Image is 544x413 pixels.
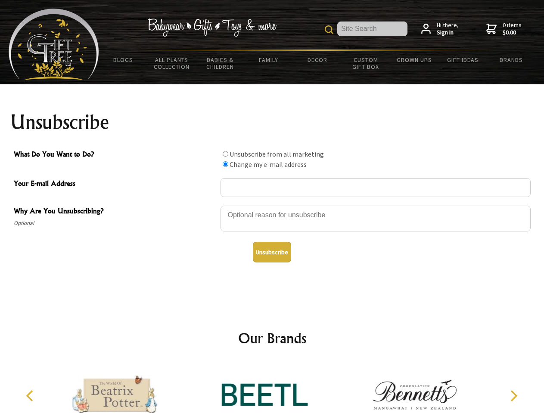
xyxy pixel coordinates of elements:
[230,150,324,158] label: Unsubscribe from all marketing
[342,51,390,76] a: Custom Gift Box
[10,112,534,133] h1: Unsubscribe
[293,51,342,69] a: Decor
[14,206,216,218] span: Why Are You Unsubscribing?
[148,51,196,76] a: All Plants Collection
[230,160,307,169] label: Change my e-mail address
[337,22,407,36] input: Site Search
[223,161,228,167] input: What Do You Want to Do?
[245,51,293,69] a: Family
[487,51,536,69] a: Brands
[437,22,459,37] span: Hi there,
[253,242,291,262] button: Unsubscribe
[390,51,438,69] a: Grown Ups
[437,29,459,37] strong: Sign in
[14,178,216,191] span: Your E-mail Address
[486,22,522,37] a: 0 items$0.00
[147,18,277,37] img: Babywear - Gifts - Toys & more
[504,386,523,405] button: Next
[421,22,459,37] a: Hi there,Sign in
[14,149,216,161] span: What Do You Want to Do?
[438,51,487,69] a: Gift Ideas
[221,178,531,197] input: Your E-mail Address
[196,51,245,76] a: Babies & Children
[22,386,40,405] button: Previous
[14,218,216,228] span: Optional
[9,9,99,80] img: Babyware - Gifts - Toys and more...
[17,328,527,348] h2: Our Brands
[99,51,148,69] a: BLOGS
[223,151,228,157] input: What Do You Want to Do?
[221,206,531,231] textarea: Why Are You Unsubscribing?
[503,21,522,37] span: 0 items
[503,29,522,37] strong: $0.00
[325,25,333,34] img: product search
